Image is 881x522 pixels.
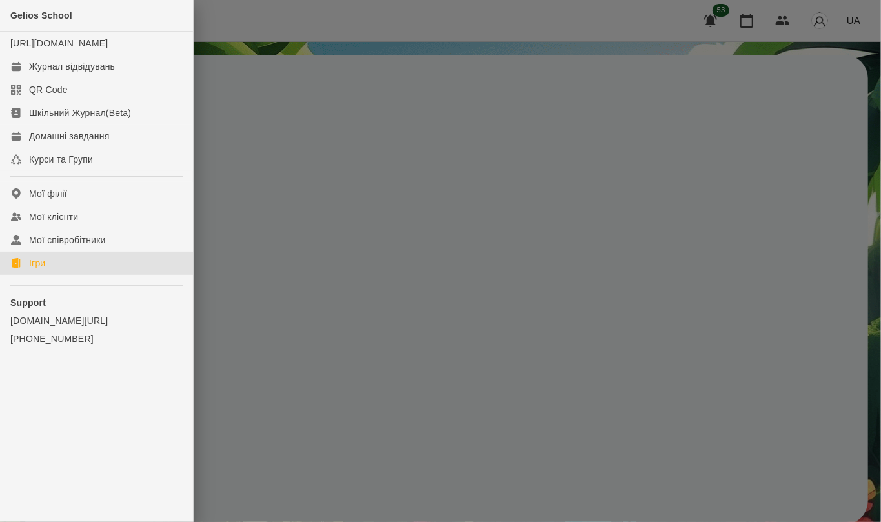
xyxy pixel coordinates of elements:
div: QR Code [29,83,68,96]
span: Gelios School [10,10,72,21]
p: Support [10,296,183,309]
a: [DOMAIN_NAME][URL] [10,314,183,327]
div: Домашні завдання [29,130,109,143]
div: Ігри [29,257,45,270]
div: Журнал відвідувань [29,60,115,73]
div: Курси та Групи [29,153,93,166]
div: Шкільний Журнал(Beta) [29,106,131,119]
a: [PHONE_NUMBER] [10,332,183,345]
div: Мої філії [29,187,67,200]
a: [URL][DOMAIN_NAME] [10,38,108,48]
div: Мої клієнти [29,210,78,223]
div: Мої співробітники [29,234,106,246]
